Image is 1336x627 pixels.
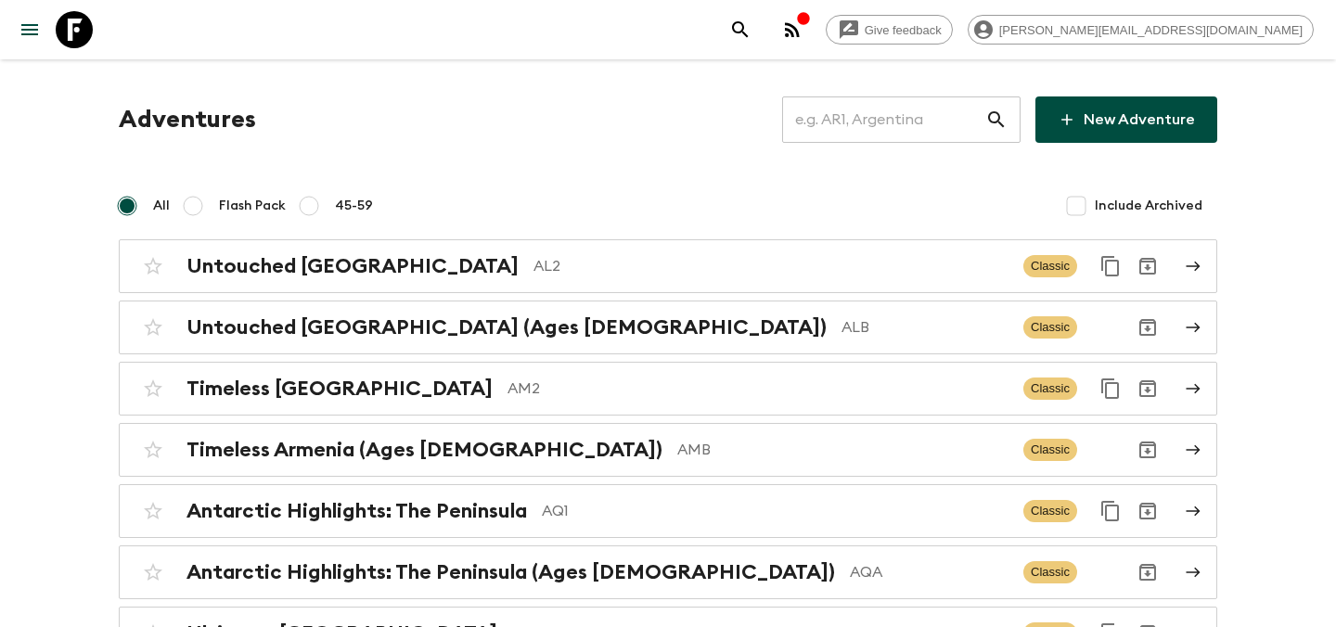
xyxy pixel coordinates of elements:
[1092,493,1129,530] button: Duplicate for 45-59
[186,254,519,278] h2: Untouched [GEOGRAPHIC_DATA]
[186,438,662,462] h2: Timeless Armenia (Ages [DEMOGRAPHIC_DATA])
[186,499,527,523] h2: Antarctic Highlights: The Peninsula
[968,15,1314,45] div: [PERSON_NAME][EMAIL_ADDRESS][DOMAIN_NAME]
[1023,561,1077,583] span: Classic
[1129,248,1166,285] button: Archive
[507,377,1008,400] p: AM2
[119,239,1217,293] a: Untouched [GEOGRAPHIC_DATA]AL2ClassicDuplicate for 45-59Archive
[186,560,835,584] h2: Antarctic Highlights: The Peninsula (Ages [DEMOGRAPHIC_DATA])
[11,11,48,48] button: menu
[219,197,286,215] span: Flash Pack
[841,316,1008,339] p: ALB
[1129,431,1166,468] button: Archive
[722,11,759,48] button: search adventures
[186,377,493,401] h2: Timeless [GEOGRAPHIC_DATA]
[854,23,952,37] span: Give feedback
[1129,554,1166,591] button: Archive
[119,484,1217,538] a: Antarctic Highlights: The PeninsulaAQ1ClassicDuplicate for 45-59Archive
[153,197,170,215] span: All
[1129,309,1166,346] button: Archive
[1092,248,1129,285] button: Duplicate for 45-59
[826,15,953,45] a: Give feedback
[542,500,1008,522] p: AQ1
[119,101,256,138] h1: Adventures
[335,197,373,215] span: 45-59
[1023,500,1077,522] span: Classic
[119,423,1217,477] a: Timeless Armenia (Ages [DEMOGRAPHIC_DATA])AMBClassicArchive
[989,23,1313,37] span: [PERSON_NAME][EMAIL_ADDRESS][DOMAIN_NAME]
[119,545,1217,599] a: Antarctic Highlights: The Peninsula (Ages [DEMOGRAPHIC_DATA])AQAClassicArchive
[119,362,1217,416] a: Timeless [GEOGRAPHIC_DATA]AM2ClassicDuplicate for 45-59Archive
[119,301,1217,354] a: Untouched [GEOGRAPHIC_DATA] (Ages [DEMOGRAPHIC_DATA])ALBClassicArchive
[1129,493,1166,530] button: Archive
[1092,370,1129,407] button: Duplicate for 45-59
[1129,370,1166,407] button: Archive
[1023,439,1077,461] span: Classic
[677,439,1008,461] p: AMB
[782,94,985,146] input: e.g. AR1, Argentina
[1035,96,1217,143] a: New Adventure
[186,315,827,339] h2: Untouched [GEOGRAPHIC_DATA] (Ages [DEMOGRAPHIC_DATA])
[850,561,1008,583] p: AQA
[1023,377,1077,400] span: Classic
[1095,197,1202,215] span: Include Archived
[533,255,1008,277] p: AL2
[1023,255,1077,277] span: Classic
[1023,316,1077,339] span: Classic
